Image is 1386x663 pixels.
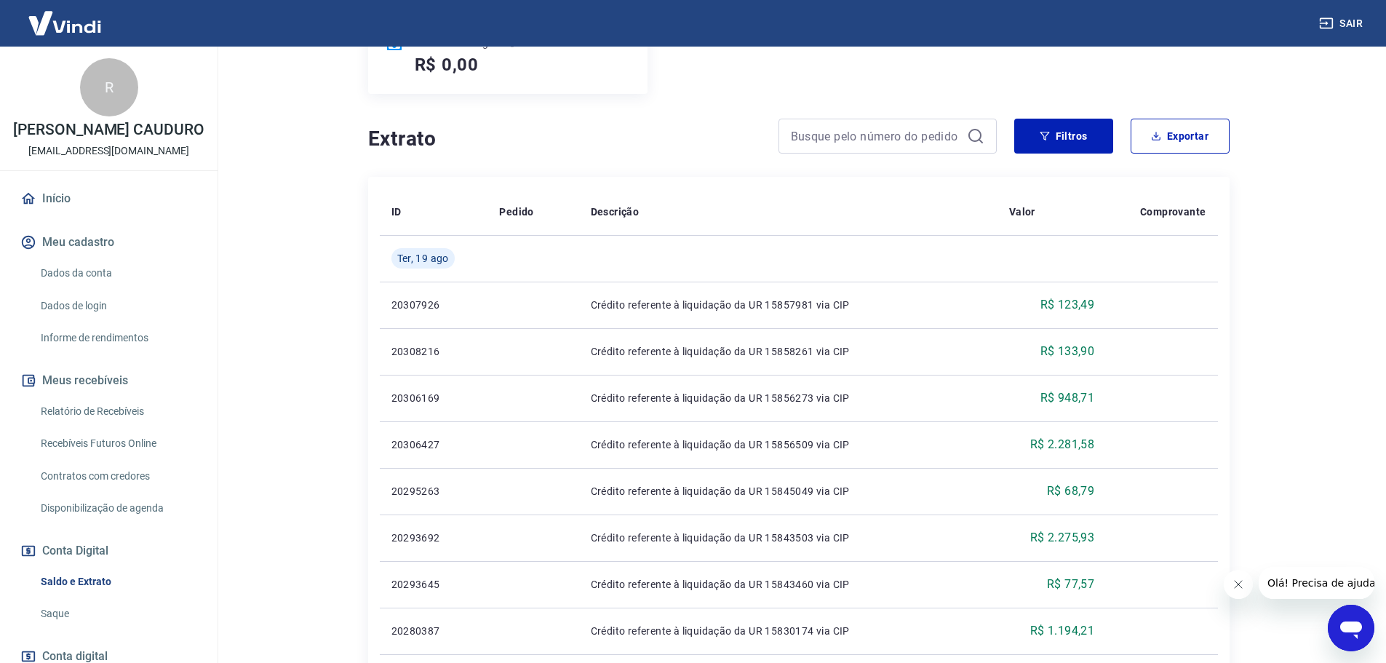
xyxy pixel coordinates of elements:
p: R$ 1.194,21 [1030,622,1094,640]
p: Crédito referente à liquidação da UR 15856509 via CIP [591,437,986,452]
p: ID [391,205,402,219]
p: R$ 2.281,58 [1030,436,1094,453]
iframe: Botão para abrir a janela de mensagens [1328,605,1374,651]
p: Descrição [591,205,640,219]
p: Crédito referente à liquidação da UR 15843460 via CIP [591,577,986,592]
p: Crédito referente à liquidação da UR 15856273 via CIP [591,391,986,405]
p: R$ 68,79 [1047,483,1094,500]
p: 20308216 [391,344,477,359]
p: Pedido [499,205,533,219]
p: Crédito referente à liquidação da UR 15857981 via CIP [591,298,986,312]
button: Sair [1316,10,1369,37]
p: R$ 77,57 [1047,576,1094,593]
p: R$ 948,71 [1040,389,1095,407]
p: 20293692 [391,531,477,545]
span: Olá! Precisa de ajuda? [9,10,122,22]
p: R$ 123,49 [1040,296,1095,314]
p: Valor [1009,205,1035,219]
p: Crédito referente à liquidação da UR 15858261 via CIP [591,344,986,359]
p: 20293645 [391,577,477,592]
p: 20306169 [391,391,477,405]
iframe: Mensagem da empresa [1259,567,1374,599]
button: Exportar [1131,119,1230,154]
h4: Extrato [368,124,761,154]
p: Comprovante [1140,205,1206,219]
p: Crédito referente à liquidação da UR 15830174 via CIP [591,624,986,638]
button: Conta Digital [17,535,200,567]
a: Recebíveis Futuros Online [35,429,200,458]
p: 20307926 [391,298,477,312]
a: Saque [35,599,200,629]
p: 20280387 [391,624,477,638]
p: Crédito referente à liquidação da UR 15845049 via CIP [591,484,986,499]
p: [PERSON_NAME] CAUDURO [13,122,204,138]
a: Saldo e Extrato [35,567,200,597]
a: Dados da conta [35,258,200,288]
a: Início [17,183,200,215]
a: Dados de login [35,291,200,321]
p: 20295263 [391,484,477,499]
p: Crédito referente à liquidação da UR 15843503 via CIP [591,531,986,545]
button: Meus recebíveis [17,365,200,397]
p: [EMAIL_ADDRESS][DOMAIN_NAME] [28,143,189,159]
a: Disponibilização de agenda [35,493,200,523]
div: R [80,58,138,116]
a: Informe de rendimentos [35,323,200,353]
img: Vindi [17,1,112,45]
button: Meu cadastro [17,226,200,258]
button: Filtros [1014,119,1113,154]
a: Contratos com credores [35,461,200,491]
p: R$ 2.275,93 [1030,529,1094,547]
input: Busque pelo número do pedido [791,125,961,147]
p: 20306427 [391,437,477,452]
span: Ter, 19 ago [397,251,449,266]
a: Relatório de Recebíveis [35,397,200,426]
h5: R$ 0,00 [415,53,479,76]
p: R$ 133,90 [1040,343,1095,360]
iframe: Fechar mensagem [1224,570,1253,599]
